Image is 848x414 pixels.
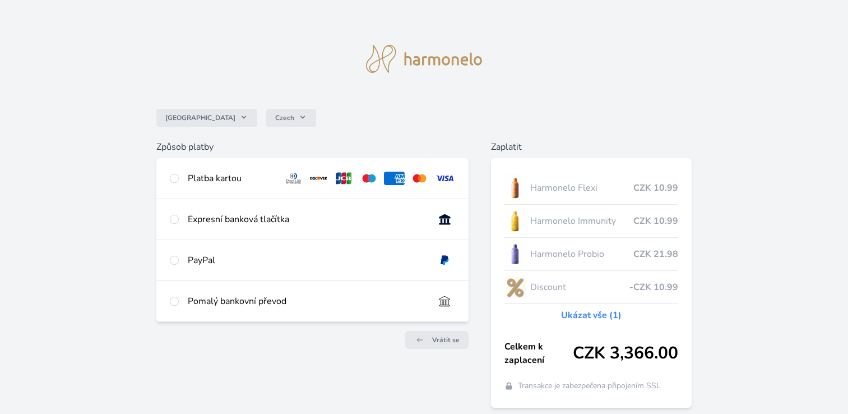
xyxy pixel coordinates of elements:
span: Transakce je zabezpečena připojením SSL [518,380,661,392]
button: [GEOGRAPHIC_DATA] [156,109,257,127]
div: Pomalý bankovní převod [188,295,425,308]
h6: Zaplatit [491,140,692,154]
span: [GEOGRAPHIC_DATA] [165,113,235,122]
img: discount-lo.png [504,273,526,301]
span: Harmonelo Probio [530,247,633,261]
img: CLEAN_PROBIO_se_stinem_x-lo.jpg [504,240,526,268]
span: CZK 3,366.00 [573,343,678,364]
span: Vrátit se [432,335,460,344]
span: CZK 10.99 [633,181,678,195]
img: paypal.svg [434,254,455,267]
img: maestro.svg [359,172,379,185]
img: IMMUNITY_se_stinem_x-lo.jpg [504,207,526,235]
span: Discount [530,280,629,294]
h6: Způsob platby [156,140,469,154]
div: PayPal [188,254,425,267]
img: diners.svg [284,172,304,185]
span: Celkem k zaplacení [504,340,573,367]
img: logo.svg [366,45,483,73]
a: Ukázat vše (1) [561,309,622,322]
div: Platba kartou [188,172,275,185]
img: onlineBanking_CZ.svg [434,213,455,226]
img: visa.svg [434,172,455,185]
span: -CZK 10.99 [629,280,678,294]
img: bankTransfer_IBAN.svg [434,295,455,308]
img: jcb.svg [333,172,354,185]
img: mc.svg [409,172,430,185]
span: Harmonelo Flexi [530,181,633,195]
span: CZK 21.98 [633,247,678,261]
button: Czech [266,109,316,127]
div: Expresní banková tlačítka [188,213,425,226]
span: Harmonelo Immunity [530,214,633,228]
img: amex.svg [384,172,405,185]
img: CLEAN_FLEXI_se_stinem_x-hi_(1)-lo.jpg [504,174,526,202]
span: CZK 10.99 [633,214,678,228]
a: Vrátit se [405,331,469,349]
span: Czech [275,113,294,122]
img: discover.svg [308,172,329,185]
